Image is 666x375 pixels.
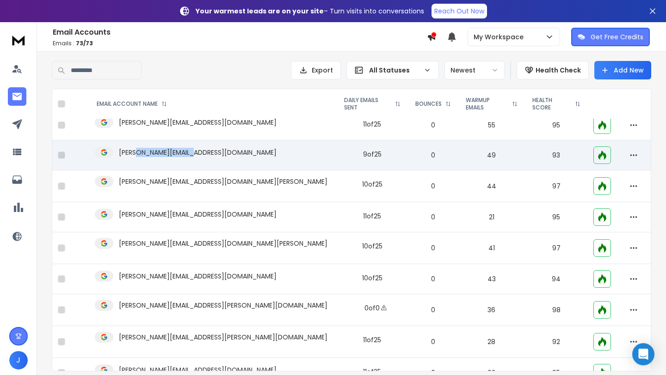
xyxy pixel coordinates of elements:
p: 0 [413,212,453,222]
h1: Email Accounts [53,27,427,38]
span: 73 / 73 [76,39,93,47]
div: 0 of 0 [364,303,380,313]
p: [PERSON_NAME][EMAIL_ADDRESS][DOMAIN_NAME][PERSON_NAME] [119,239,327,248]
div: 9 of 25 [363,150,382,159]
p: Get Free Credits [591,32,643,42]
button: J [9,351,28,369]
p: All Statuses [369,66,420,75]
td: 55 [458,110,525,140]
p: 0 [413,305,453,315]
div: 10 of 25 [362,242,382,251]
p: My Workspace [474,32,527,42]
div: 11 of 25 [363,212,381,221]
p: 0 [413,151,453,160]
button: Export [291,61,341,79]
div: 10 of 25 [362,180,382,189]
p: [PERSON_NAME][EMAIL_ADDRESS][DOMAIN_NAME] [119,272,277,281]
p: – Turn visits into conversations [196,6,424,16]
td: 94 [525,264,588,294]
p: [PERSON_NAME][EMAIL_ADDRESS][PERSON_NAME][DOMAIN_NAME] [119,333,327,342]
p: 0 [413,121,453,130]
p: WARMUP EMAILS [466,97,508,111]
td: 93 [525,140,588,170]
td: 28 [458,326,525,358]
p: Reach Out Now [434,6,484,16]
img: logo [9,31,28,48]
p: [PERSON_NAME][EMAIL_ADDRESS][DOMAIN_NAME] [119,118,277,127]
td: 41 [458,232,525,264]
td: 95 [525,202,588,232]
p: 0 [413,274,453,284]
div: 11 of 25 [363,335,381,345]
div: EMAIL ACCOUNT NAME [97,100,167,108]
td: 97 [525,232,588,264]
p: [PERSON_NAME][EMAIL_ADDRESS][DOMAIN_NAME][PERSON_NAME] [119,177,327,186]
button: Add New [594,61,651,79]
td: 97 [525,170,588,202]
p: HEALTH SCORE [532,97,571,111]
p: [PERSON_NAME][EMAIL_ADDRESS][DOMAIN_NAME] [119,210,277,219]
p: 0 [413,181,453,191]
td: 44 [458,170,525,202]
div: Open Intercom Messenger [632,343,654,365]
td: 95 [525,110,588,140]
a: Reach Out Now [432,4,487,18]
button: Get Free Credits [571,28,650,46]
p: 0 [413,243,453,253]
p: [PERSON_NAME][EMAIL_ADDRESS][PERSON_NAME][DOMAIN_NAME] [119,301,327,310]
p: Emails : [53,40,427,47]
td: 98 [525,294,588,326]
div: 10 of 25 [362,273,382,283]
td: 92 [525,326,588,358]
p: 0 [413,337,453,346]
td: 43 [458,264,525,294]
p: [PERSON_NAME][EMAIL_ADDRESS][DOMAIN_NAME] [119,148,277,157]
p: Health Check [536,66,581,75]
td: 36 [458,294,525,326]
td: 21 [458,202,525,232]
strong: Your warmest leads are on your site [196,6,324,16]
button: Health Check [517,61,589,79]
div: 11 of 25 [363,120,381,129]
button: Newest [444,61,505,79]
p: [PERSON_NAME][EMAIL_ADDRESS][DOMAIN_NAME] [119,365,277,375]
p: BOUNCES [415,100,442,108]
td: 49 [458,140,525,170]
p: DAILY EMAILS SENT [344,97,391,111]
